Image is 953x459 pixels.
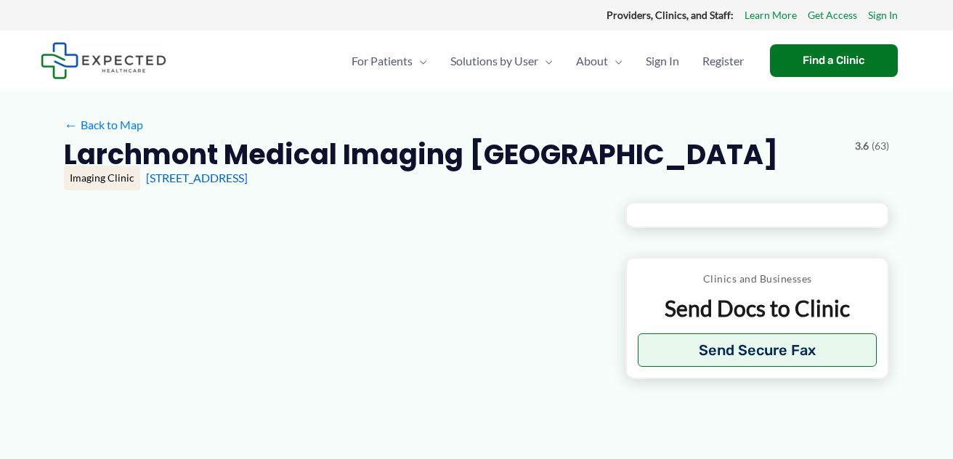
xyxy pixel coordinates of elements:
[868,6,898,25] a: Sign In
[64,114,143,136] a: ←Back to Map
[638,269,877,288] p: Clinics and Businesses
[691,36,755,86] a: Register
[576,36,608,86] span: About
[64,137,778,172] h2: Larchmont Medical Imaging [GEOGRAPHIC_DATA]
[564,36,634,86] a: AboutMenu Toggle
[340,36,755,86] nav: Primary Site Navigation
[607,9,734,21] strong: Providers, Clinics, and Staff:
[646,36,679,86] span: Sign In
[41,42,166,79] img: Expected Healthcare Logo - side, dark font, small
[634,36,691,86] a: Sign In
[450,36,538,86] span: Solutions by User
[413,36,427,86] span: Menu Toggle
[855,137,869,155] span: 3.6
[638,333,877,367] button: Send Secure Fax
[745,6,797,25] a: Learn More
[439,36,564,86] a: Solutions by UserMenu Toggle
[808,6,857,25] a: Get Access
[340,36,439,86] a: For PatientsMenu Toggle
[608,36,623,86] span: Menu Toggle
[352,36,413,86] span: For Patients
[638,294,877,322] p: Send Docs to Clinic
[872,137,889,155] span: (63)
[702,36,744,86] span: Register
[64,166,140,190] div: Imaging Clinic
[538,36,553,86] span: Menu Toggle
[146,171,248,184] a: [STREET_ADDRESS]
[64,118,78,131] span: ←
[770,44,898,77] a: Find a Clinic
